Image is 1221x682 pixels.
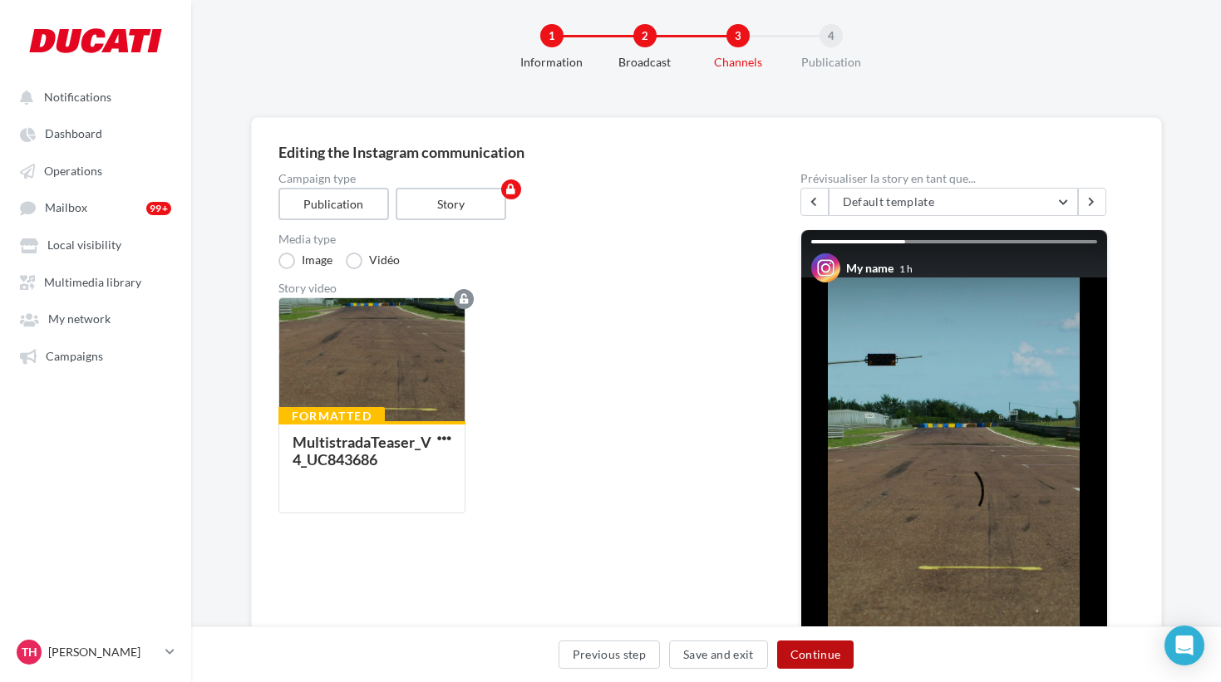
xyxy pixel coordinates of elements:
span: Mailbox [45,201,87,215]
button: Default template [829,188,1078,216]
div: Publication [778,54,884,71]
label: Campaign type [278,173,747,184]
div: 3 [726,24,750,47]
label: Story [396,188,506,220]
a: Operations [10,155,181,185]
div: 99+ [146,202,171,215]
span: Multimedia library [44,275,141,289]
span: TH [22,644,37,660]
a: My network [10,303,181,333]
div: My name [846,260,894,276]
a: Mailbox 99+ [10,192,181,223]
a: Local visibility [10,229,181,259]
label: Image [278,253,332,269]
div: Information [499,54,605,71]
span: Default template [843,194,935,209]
span: Notifications [44,90,111,104]
div: Editing the Instagram communication [278,145,1135,159]
div: MultistradaTeaser_V4_UC843686 [293,433,431,468]
label: Publication [278,188,389,220]
div: Channels [685,54,791,71]
span: Dashboard [45,127,102,141]
a: TH [PERSON_NAME] [13,636,178,668]
span: My network [48,312,111,326]
div: Broadcast [592,54,698,71]
span: Operations [44,164,102,178]
div: 2 [633,24,657,47]
div: Story video [278,282,747,294]
button: Continue [777,640,854,669]
div: 4 [820,24,843,47]
div: Open Intercom Messenger [1164,626,1204,665]
div: 1 h [899,262,913,277]
button: Notifications [10,81,175,111]
div: Formatted [278,407,386,425]
a: Multimedia library [10,267,181,297]
button: Save and exit [669,640,768,669]
a: Dashboard [10,118,181,148]
div: 1 [540,24,564,47]
p: [PERSON_NAME] [48,644,159,660]
label: Media type [278,233,747,245]
span: Local visibility [47,238,121,253]
label: Vidéo [346,253,400,269]
div: Prévisualiser la story en tant que... [800,173,1108,184]
a: Campaigns [10,341,181,370]
button: Previous step [559,640,661,669]
span: Campaigns [46,349,103,363]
